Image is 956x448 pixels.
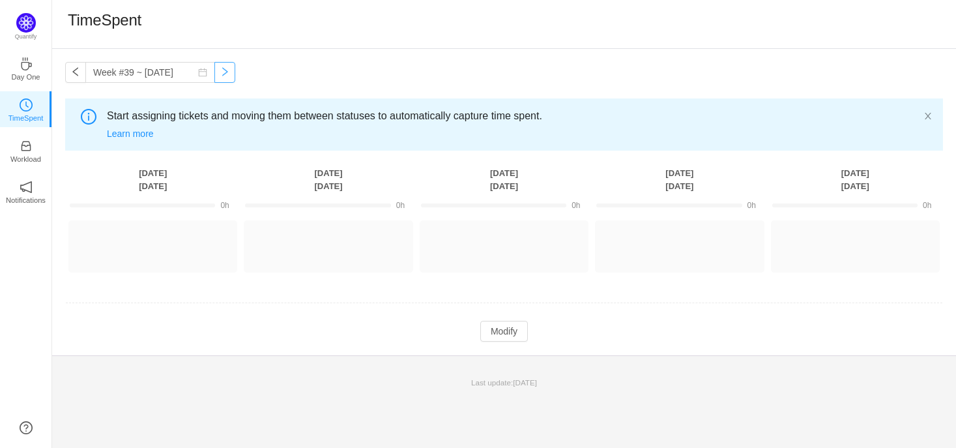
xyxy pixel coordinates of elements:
span: 0h [923,201,931,210]
i: icon: notification [20,181,33,194]
th: [DATE] [DATE] [65,166,240,193]
a: icon: inboxWorkload [20,143,33,157]
a: icon: question-circle [20,421,33,434]
img: Quantify [16,13,36,33]
th: [DATE] [DATE] [768,166,943,193]
span: Start assigning tickets and moving them between statuses to automatically capture time spent. [107,108,923,124]
span: 0h [747,201,756,210]
a: icon: coffeeDay One [20,61,33,74]
span: 0h [572,201,580,210]
span: 0h [220,201,229,210]
p: Workload [10,153,41,165]
th: [DATE] [DATE] [240,166,416,193]
i: icon: inbox [20,140,33,153]
button: icon: right [214,62,235,83]
p: Notifications [6,194,46,206]
p: TimeSpent [8,112,44,124]
span: Last update: [471,378,537,387]
p: Quantify [15,33,37,42]
i: icon: clock-circle [20,98,33,112]
span: 0h [396,201,405,210]
i: icon: info-circle [81,109,96,125]
th: [DATE] [DATE] [416,166,592,193]
button: icon: left [65,62,86,83]
p: Day One [11,71,40,83]
i: icon: calendar [198,68,207,77]
a: Learn more [107,128,154,139]
span: [DATE] [513,378,537,387]
th: [DATE] [DATE] [592,166,767,193]
input: Select a week [85,62,215,83]
h1: TimeSpent [68,10,141,30]
i: icon: close [923,112,933,121]
i: icon: coffee [20,57,33,70]
a: icon: notificationNotifications [20,185,33,198]
button: Modify [480,321,528,342]
a: icon: clock-circleTimeSpent [20,102,33,115]
button: icon: close [923,109,933,123]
